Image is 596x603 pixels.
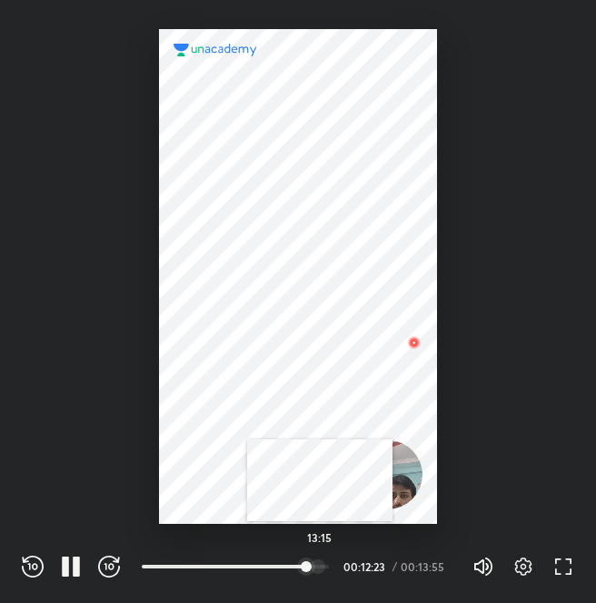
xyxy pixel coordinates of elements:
[401,561,451,572] div: 00:13:55
[307,532,332,543] h5: 13:15
[174,44,257,56] img: logo.2a7e12a2.svg
[403,332,425,354] img: wMgqJGBwKWe8AAAAABJRU5ErkJggg==
[392,561,397,572] div: /
[343,561,389,572] div: 00:12:23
